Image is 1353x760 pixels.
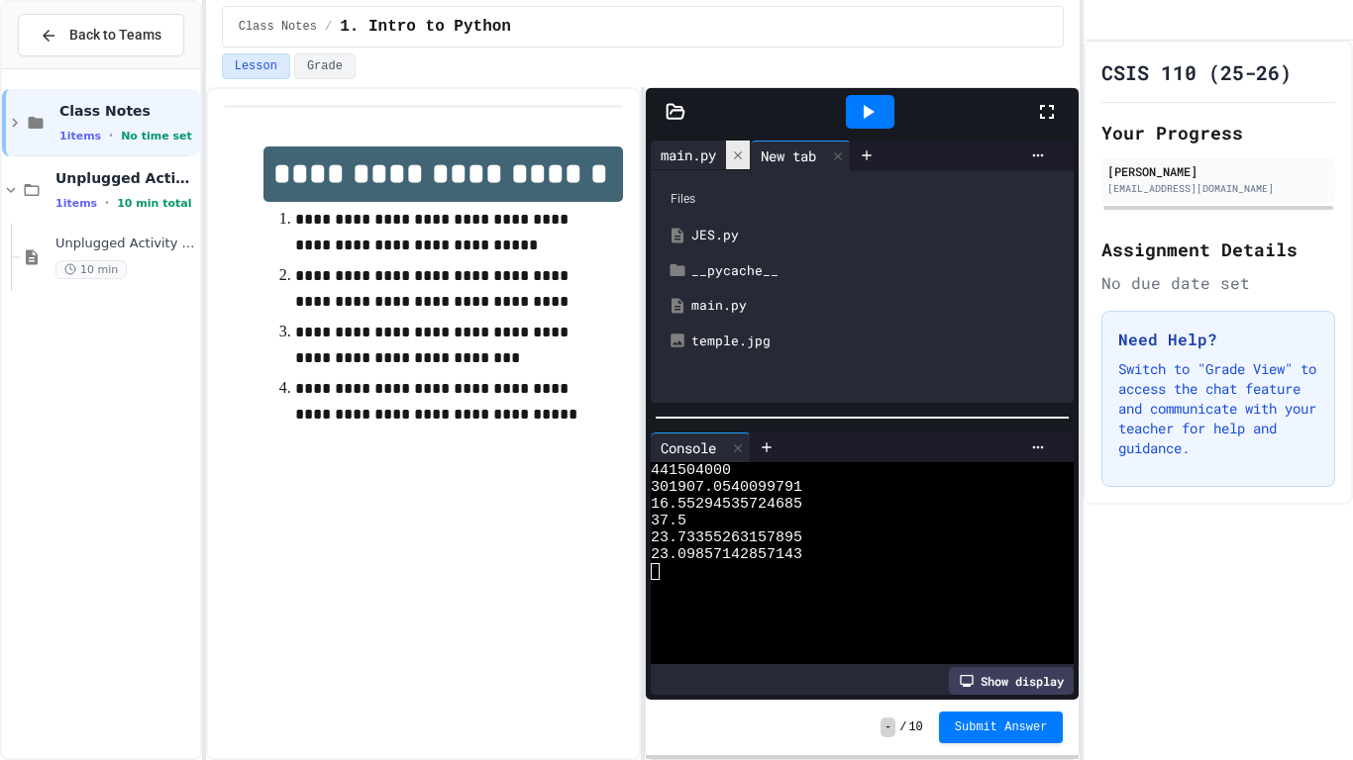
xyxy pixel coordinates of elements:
[59,130,101,142] span: 1 items
[109,128,113,143] span: •
[651,546,802,563] span: 23.09857142857143
[651,141,751,170] div: main.py
[691,226,1062,245] div: JES.py
[18,14,184,56] button: Back to Teams
[908,719,922,735] span: 10
[955,719,1048,735] span: Submit Answer
[651,529,802,546] span: 23.73355263157895
[340,15,511,39] span: 1. Intro to Python
[751,141,851,170] div: New tab
[239,19,317,35] span: Class Notes
[1118,359,1318,458] p: Switch to "Grade View" to access the chat feature and communicate with your teacher for help and ...
[751,145,826,166] div: New tab
[1101,58,1292,86] h1: CSIS 110 (25-26)
[651,437,726,458] div: Console
[1101,271,1335,295] div: No due date set
[325,19,332,35] span: /
[55,260,127,279] span: 10 min
[1101,119,1335,146] h2: Your Progress
[55,236,196,252] span: Unplugged Activity - Variables and Data Types
[55,197,97,210] span: 1 items
[1107,181,1329,196] div: [EMAIL_ADDRESS][DOMAIN_NAME]
[899,719,906,735] span: /
[949,667,1074,695] div: Show display
[651,462,731,479] span: 441504000
[105,195,109,211] span: •
[661,180,1064,218] div: Files
[117,197,191,210] span: 10 min total
[939,712,1064,743] button: Submit Answer
[1107,162,1329,180] div: [PERSON_NAME]
[881,717,895,737] span: -
[1118,328,1318,351] h3: Need Help?
[691,261,1062,281] div: __pycache__
[1101,236,1335,263] h2: Assignment Details
[69,25,161,46] span: Back to Teams
[691,296,1062,316] div: main.py
[651,479,802,496] span: 301907.0540099791
[222,53,290,79] button: Lesson
[651,432,751,462] div: Console
[651,513,686,529] span: 37.5
[55,169,196,187] span: Unplugged Activities
[651,144,726,165] div: main.py
[651,496,802,513] span: 16.55294535724685
[59,102,196,120] span: Class Notes
[121,130,192,142] span: No time set
[294,53,356,79] button: Grade
[691,332,1062,351] div: temple.jpg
